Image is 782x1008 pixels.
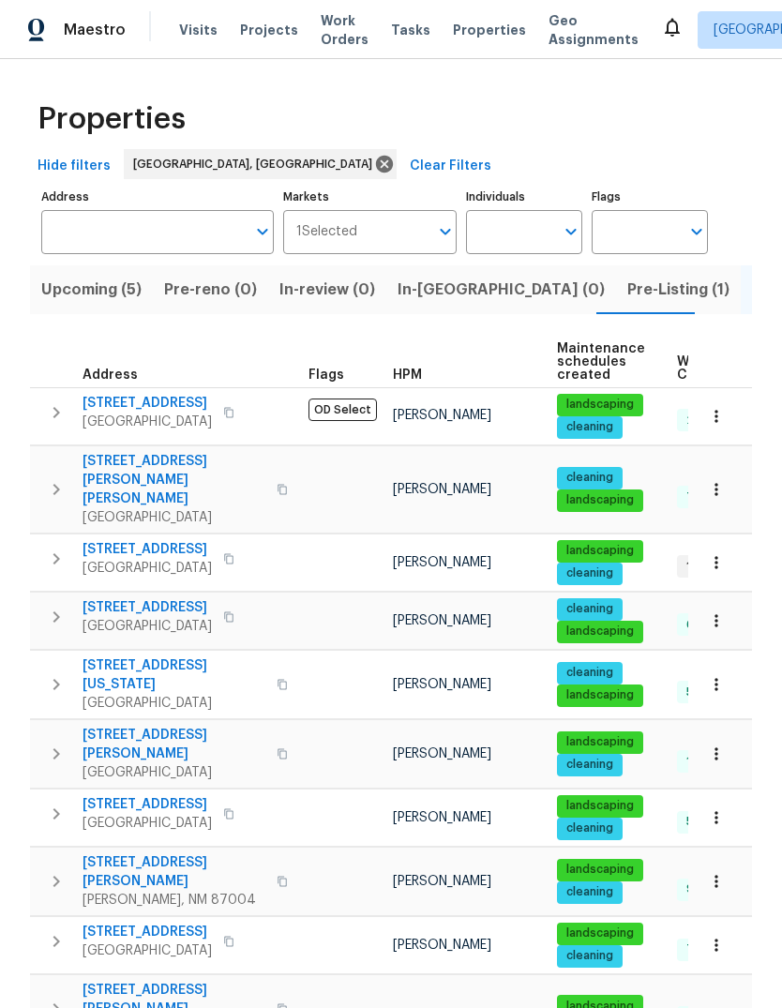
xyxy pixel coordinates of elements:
[432,218,459,245] button: Open
[83,656,265,694] span: [STREET_ADDRESS][US_STATE]
[133,155,380,173] span: [GEOGRAPHIC_DATA], [GEOGRAPHIC_DATA]
[391,23,430,37] span: Tasks
[83,694,265,713] span: [GEOGRAPHIC_DATA]
[124,149,397,179] div: [GEOGRAPHIC_DATA], [GEOGRAPHIC_DATA]
[83,853,265,891] span: [STREET_ADDRESS][PERSON_NAME]
[559,665,621,681] span: cleaning
[83,814,212,833] span: [GEOGRAPHIC_DATA]
[453,21,526,39] span: Properties
[393,939,491,952] span: [PERSON_NAME]
[308,369,344,382] span: Flags
[38,110,186,128] span: Properties
[559,734,641,750] span: landscaping
[466,191,582,203] label: Individuals
[279,277,375,303] span: In-review (0)
[559,687,641,703] span: landscaping
[679,617,733,633] span: 6 Done
[83,726,265,763] span: [STREET_ADDRESS][PERSON_NAME]
[559,948,621,964] span: cleaning
[83,540,212,559] span: [STREET_ADDRESS]
[283,191,458,203] label: Markets
[393,811,491,824] span: [PERSON_NAME]
[559,565,621,581] span: cleaning
[679,413,741,429] span: 29 Done
[627,277,729,303] span: Pre-Listing (1)
[83,559,212,578] span: [GEOGRAPHIC_DATA]
[164,277,257,303] span: Pre-reno (0)
[321,11,368,49] span: Work Orders
[83,923,212,941] span: [STREET_ADDRESS]
[559,820,621,836] span: cleaning
[83,508,265,527] span: [GEOGRAPHIC_DATA]
[393,556,491,569] span: [PERSON_NAME]
[679,754,735,770] span: 11 Done
[559,601,621,617] span: cleaning
[684,218,710,245] button: Open
[83,369,138,382] span: Address
[41,277,142,303] span: Upcoming (5)
[559,470,621,486] span: cleaning
[559,798,641,814] span: landscaping
[559,862,641,878] span: landscaping
[64,21,126,39] span: Maestro
[679,559,721,575] span: 1 WIP
[41,191,274,203] label: Address
[559,884,621,900] span: cleaning
[393,875,491,888] span: [PERSON_NAME]
[83,617,212,636] span: [GEOGRAPHIC_DATA]
[679,685,732,700] span: 5 Done
[393,678,491,691] span: [PERSON_NAME]
[83,452,265,508] span: [STREET_ADDRESS][PERSON_NAME][PERSON_NAME]
[398,277,605,303] span: In-[GEOGRAPHIC_DATA] (0)
[557,342,645,382] span: Maintenance schedules created
[393,409,491,422] span: [PERSON_NAME]
[83,891,265,910] span: [PERSON_NAME], NM 87004
[679,814,732,830] span: 5 Done
[179,21,218,39] span: Visits
[559,492,641,508] span: landscaping
[308,399,377,421] span: OD Select
[549,11,639,49] span: Geo Assignments
[559,543,641,559] span: landscaping
[393,747,491,760] span: [PERSON_NAME]
[393,483,491,496] span: [PERSON_NAME]
[249,218,276,245] button: Open
[679,941,733,957] span: 7 Done
[559,419,621,435] span: cleaning
[558,218,584,245] button: Open
[679,489,733,505] span: 7 Done
[559,757,621,773] span: cleaning
[393,614,491,627] span: [PERSON_NAME]
[83,394,212,413] span: [STREET_ADDRESS]
[393,369,422,382] span: HPM
[410,155,491,178] span: Clear Filters
[83,763,265,782] span: [GEOGRAPHIC_DATA]
[83,941,212,960] span: [GEOGRAPHIC_DATA]
[559,397,641,413] span: landscaping
[592,191,708,203] label: Flags
[30,149,118,184] button: Hide filters
[296,224,357,240] span: 1 Selected
[83,795,212,814] span: [STREET_ADDRESS]
[38,155,111,178] span: Hide filters
[402,149,499,184] button: Clear Filters
[559,624,641,639] span: landscaping
[240,21,298,39] span: Projects
[559,925,641,941] span: landscaping
[83,598,212,617] span: [STREET_ADDRESS]
[679,881,733,897] span: 9 Done
[83,413,212,431] span: [GEOGRAPHIC_DATA]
